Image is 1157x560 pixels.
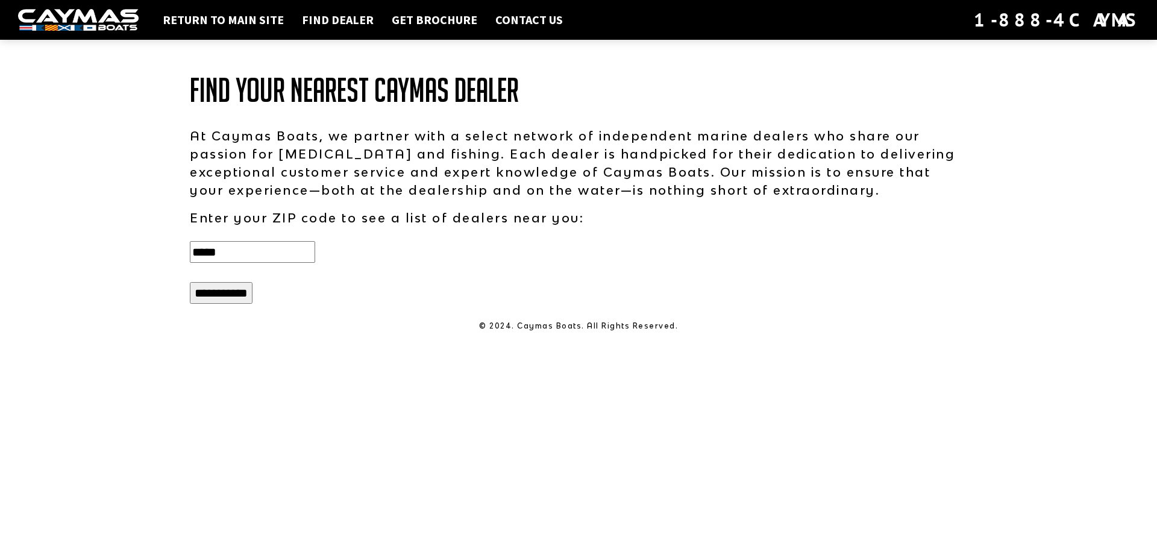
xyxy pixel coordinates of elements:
[190,72,967,109] h1: Find Your Nearest Caymas Dealer
[18,9,139,31] img: white-logo-c9c8dbefe5ff5ceceb0f0178aa75bf4bb51f6bca0971e226c86eb53dfe498488.png
[386,12,483,28] a: Get Brochure
[974,7,1139,33] div: 1-888-4CAYMAS
[190,127,967,199] p: At Caymas Boats, we partner with a select network of independent marine dealers who share our pas...
[489,12,569,28] a: Contact Us
[190,321,967,332] p: © 2024. Caymas Boats. All Rights Reserved.
[296,12,380,28] a: Find Dealer
[157,12,290,28] a: Return to main site
[190,209,967,227] p: Enter your ZIP code to see a list of dealers near you:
